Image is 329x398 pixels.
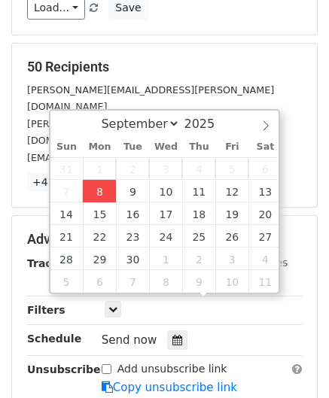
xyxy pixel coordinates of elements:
span: Mon [83,142,116,152]
span: Thu [182,142,215,152]
span: September 13, 2025 [248,180,282,202]
span: September 5, 2025 [215,157,248,180]
span: September 21, 2025 [50,225,84,248]
span: September 7, 2025 [50,180,84,202]
span: September 18, 2025 [182,202,215,225]
span: September 2, 2025 [116,157,149,180]
span: September 22, 2025 [83,225,116,248]
span: September 17, 2025 [149,202,182,225]
strong: Tracking [27,257,78,269]
span: August 31, 2025 [50,157,84,180]
small: [EMAIL_ADDRESS][DOMAIN_NAME] [27,152,195,163]
span: Sat [248,142,282,152]
span: September 8, 2025 [83,180,116,202]
span: September 16, 2025 [116,202,149,225]
span: September 24, 2025 [149,225,182,248]
span: October 7, 2025 [116,270,149,293]
span: September 27, 2025 [248,225,282,248]
span: September 15, 2025 [83,202,116,225]
span: September 10, 2025 [149,180,182,202]
span: October 4, 2025 [248,248,282,270]
span: September 26, 2025 [215,225,248,248]
span: October 5, 2025 [50,270,84,293]
span: September 19, 2025 [215,202,248,225]
h5: 50 Recipients [27,59,302,75]
span: September 25, 2025 [182,225,215,248]
span: September 29, 2025 [83,248,116,270]
span: September 9, 2025 [116,180,149,202]
span: October 6, 2025 [83,270,116,293]
h5: Advanced [27,231,302,248]
span: September 3, 2025 [149,157,182,180]
small: [PERSON_NAME][EMAIL_ADDRESS][PERSON_NAME][DOMAIN_NAME] [27,118,274,147]
span: September 1, 2025 [83,157,116,180]
input: Year [180,117,234,131]
span: October 1, 2025 [149,248,182,270]
strong: Filters [27,304,65,316]
span: September 30, 2025 [116,248,149,270]
span: September 6, 2025 [248,157,282,180]
span: Send now [102,333,157,347]
small: [PERSON_NAME][EMAIL_ADDRESS][PERSON_NAME][DOMAIN_NAME] [27,84,274,113]
span: October 2, 2025 [182,248,215,270]
strong: Schedule [27,333,81,345]
span: September 20, 2025 [248,202,282,225]
span: September 23, 2025 [116,225,149,248]
span: October 3, 2025 [215,248,248,270]
span: October 11, 2025 [248,270,282,293]
strong: Unsubscribe [27,363,101,375]
span: Sun [50,142,84,152]
span: September 4, 2025 [182,157,215,180]
span: October 9, 2025 [182,270,215,293]
label: Add unsubscribe link [117,361,227,377]
span: September 28, 2025 [50,248,84,270]
span: September 11, 2025 [182,180,215,202]
span: Tue [116,142,149,152]
span: October 8, 2025 [149,270,182,293]
span: October 10, 2025 [215,270,248,293]
span: September 14, 2025 [50,202,84,225]
span: Wed [149,142,182,152]
a: Copy unsubscribe link [102,381,237,394]
span: September 12, 2025 [215,180,248,202]
span: Fri [215,142,248,152]
a: +47 more [27,173,90,192]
